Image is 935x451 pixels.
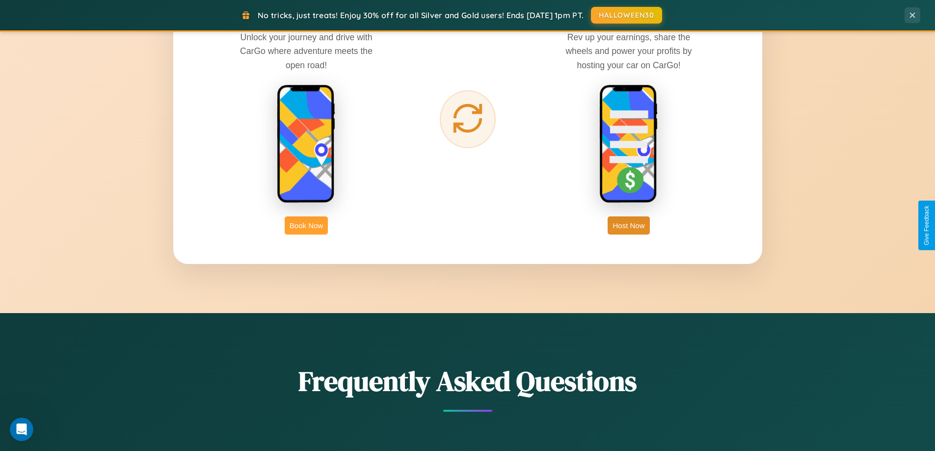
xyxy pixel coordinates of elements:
span: No tricks, just treats! Enjoy 30% off for all Silver and Gold users! Ends [DATE] 1pm PT. [258,10,584,20]
p: Unlock your journey and drive with CarGo where adventure meets the open road! [233,30,380,72]
img: rent phone [277,84,336,204]
div: Give Feedback [923,206,930,245]
img: host phone [599,84,658,204]
button: Host Now [608,216,649,235]
iframe: Intercom live chat [10,418,33,441]
button: Book Now [285,216,328,235]
button: HALLOWEEN30 [591,7,662,24]
p: Rev up your earnings, share the wheels and power your profits by hosting your car on CarGo! [555,30,702,72]
h2: Frequently Asked Questions [173,362,762,400]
